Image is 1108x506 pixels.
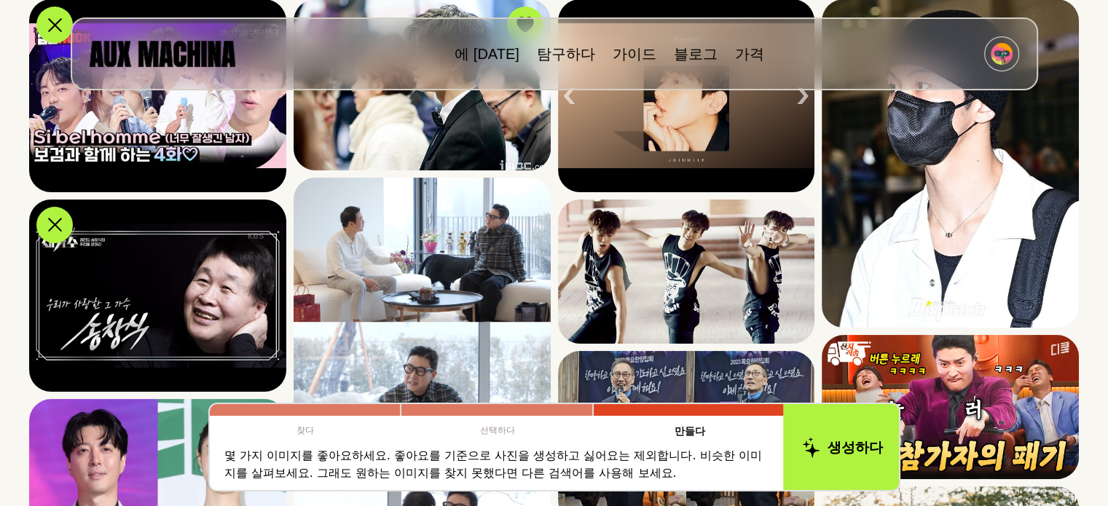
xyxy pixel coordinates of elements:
[480,425,515,435] font: 선택하다
[991,43,1013,65] img: 화신
[674,46,718,62] a: 블로그
[455,46,519,62] a: 에 [DATE]
[822,335,1079,479] img: 검색 결과
[29,199,286,392] img: 검색 결과
[558,199,815,344] img: 검색 결과
[296,425,314,435] font: 찾다
[735,46,764,62] a: 가격
[783,402,902,492] button: 생성하다
[90,41,235,66] img: 보조 기계
[675,425,705,437] font: 만들다
[828,439,883,455] font: 생성하다
[224,448,762,480] font: 몇 가지 이미지를 좋아요하세요. 좋아요를 기준으로 사진을 생성하고 싫어요는 제외합니다. 비슷한 이미지를 살펴보세요. 그래도 원하는 이미지를 찾지 못했다면 다른 검색어를 사용해...
[537,46,595,62] a: 탐구하다
[613,46,656,62] a: 가이드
